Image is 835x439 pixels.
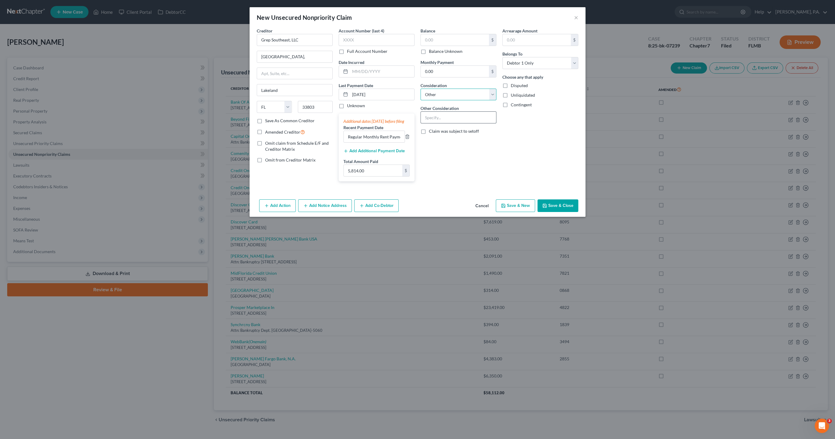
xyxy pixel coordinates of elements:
[265,118,315,124] label: Save As Common Creditor
[347,103,365,109] label: Unknown
[815,419,829,433] iframe: Intercom live chat
[489,66,496,77] div: $
[511,83,528,88] span: Disputed
[265,141,329,152] span: Omit claim from Schedule E/F and Creditor Matrix
[265,129,300,135] span: Amended Creditor
[537,199,578,212] button: Save & Close
[420,82,447,89] label: Consideration
[421,34,489,46] input: 0.00
[339,59,364,65] label: Date Incurred
[502,28,537,34] label: Arrearage Amount
[343,158,378,165] label: Total Amount Paid
[339,34,415,46] input: XXXX
[502,74,543,80] label: Choose any that apply
[420,59,454,65] label: Monthly Payment
[298,199,352,212] button: Add Notice Address
[511,102,532,107] span: Contingent
[574,14,578,21] button: ×
[511,92,535,98] span: Unliquidated
[571,34,578,46] div: $
[257,13,352,22] div: New Unsecured Nonpriority Claim
[496,199,535,212] button: Save & New
[354,199,399,212] button: Add Co-Debtor
[827,419,832,423] span: 3
[420,105,459,111] label: Other Consideration
[257,51,332,62] input: Enter address...
[344,165,402,176] input: 0.00
[350,66,414,77] input: MM/DD/YYYY
[265,157,316,162] span: Omit from Creditor Matrix
[343,124,383,131] label: Recent Payment Date
[421,66,489,77] input: 0.00
[350,89,414,100] input: MM/DD/YYYY
[339,28,384,34] label: Account Number (last 4)
[339,82,373,89] label: Last Payment Date
[429,48,462,54] label: Balance Unknown
[421,112,496,123] input: Specify...
[343,118,410,124] div: Additional dates [DATE] before filing
[429,129,479,134] span: Claim was subject to setoff
[489,34,496,46] div: $
[471,200,493,212] button: Cancel
[402,165,409,176] div: $
[420,28,435,34] label: Balance
[502,51,522,56] span: Belongs To
[257,28,273,33] span: Creditor
[298,101,333,113] input: Enter zip...
[503,34,571,46] input: 0.00
[344,131,405,142] input: --
[257,34,333,46] input: Search creditor by name...
[257,84,332,96] input: Enter city...
[257,68,332,79] input: Apt, Suite, etc...
[343,149,405,153] button: Add Additional Payment Date
[259,199,296,212] button: Add Action
[347,48,388,54] label: Full Account Number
